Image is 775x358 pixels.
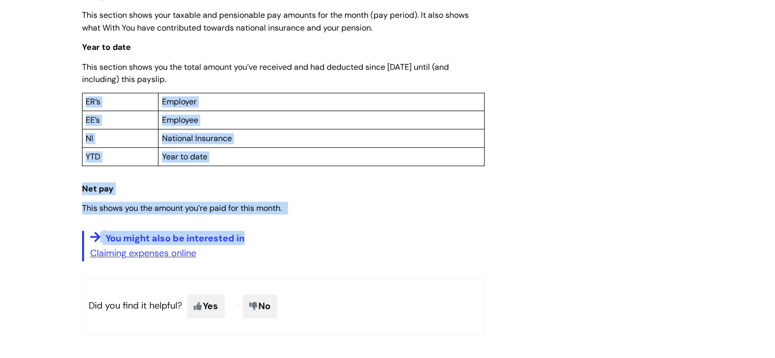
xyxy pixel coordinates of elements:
span: NI [86,133,93,144]
span: This shows you the amount you’re paid for this month. [82,203,282,213]
span: No [243,294,277,318]
p: Did you find it helpful? [82,278,485,335]
a: Claiming expenses online [90,247,196,259]
span: Year to date [82,42,131,52]
span: ER’s [86,96,100,107]
span: Net pay [82,183,114,194]
span: YTD [86,151,100,162]
span: This section shows your taxable and pensionable pay amounts for the month (pay period). It also s... [82,10,469,33]
span: Yes [187,294,225,318]
span: Employer [162,96,197,107]
span: National Insurance [162,133,232,144]
span: Year to date [162,151,207,162]
span: EE’s [86,115,100,125]
span: You might also be interested in [105,232,245,244]
span: Employee [162,115,198,125]
span: This section shows you the total amount you’ve received and had deducted since [DATE] until (and ... [82,62,449,85]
